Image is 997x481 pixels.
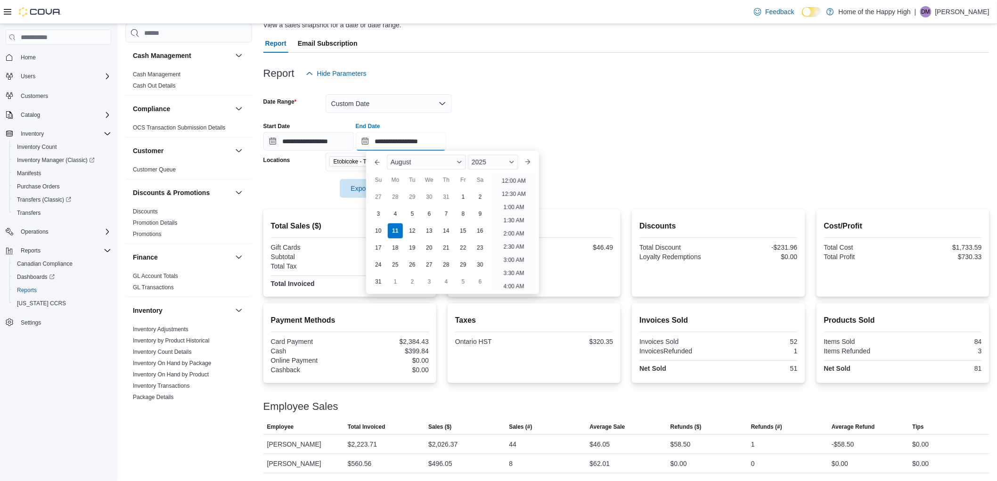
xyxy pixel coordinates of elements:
button: Inventory [2,127,115,140]
label: Locations [263,156,290,164]
div: Customer [125,164,252,179]
div: Tu [405,172,420,188]
div: day-2 [405,274,420,289]
div: day-26 [405,257,420,272]
li: 2:00 AM [500,228,528,239]
span: Transfers [17,209,41,217]
a: [US_STATE] CCRS [13,298,70,309]
span: Inventory Manager (Classic) [13,155,111,166]
div: day-5 [405,206,420,221]
div: Finance [125,270,252,297]
button: Previous Month [370,155,385,170]
div: $399.84 [351,347,429,355]
div: day-28 [439,257,454,272]
li: 12:00 AM [498,175,530,187]
div: day-13 [422,223,437,238]
strong: Total Invoiced [271,280,315,287]
span: Feedback [765,7,794,16]
input: Dark Mode [802,7,822,17]
li: 3:00 AM [500,254,528,266]
button: Customer [233,145,245,156]
div: $0.00 [832,458,848,469]
div: Su [371,172,386,188]
h3: Compliance [133,104,170,114]
span: Purchase Orders [13,181,111,192]
div: $46.05 [590,439,610,450]
li: 12:30 AM [498,188,530,200]
div: $496.05 [428,458,452,469]
a: Inventory by Product Historical [133,337,210,344]
button: Operations [2,225,115,238]
li: 2:30 AM [500,241,528,253]
div: day-1 [388,274,403,289]
img: Cova [19,7,61,16]
span: Email Subscription [298,34,358,53]
li: 4:00 AM [500,281,528,292]
button: Compliance [133,104,231,114]
div: [PERSON_NAME] [263,454,344,473]
button: Transfers [9,206,115,220]
div: Online Payment [271,357,348,364]
div: Discounts & Promotions [125,206,252,244]
a: Home [17,52,40,63]
div: Compliance [125,122,252,137]
div: $0.00 [670,458,687,469]
div: Fr [456,172,471,188]
span: Settings [21,319,41,326]
h2: Payment Methods [271,315,429,326]
p: Home of the Happy High [839,6,911,17]
a: Dashboards [9,270,115,284]
h3: Report [263,68,294,79]
span: Average Sale [590,423,625,431]
div: 3 [905,347,982,355]
div: $62.01 [590,458,610,469]
input: Press the down key to open a popover containing a calendar. [263,132,354,151]
span: Inventory Count Details [133,348,192,356]
h3: Customer [133,146,163,155]
div: 52 [720,338,798,345]
label: End Date [356,122,380,130]
ul: Time [492,173,535,290]
div: $0.00 [351,244,429,251]
button: Inventory [17,128,48,139]
span: Refunds ($) [670,423,702,431]
span: Purchase Orders [17,183,60,190]
div: -$58.50 [832,439,854,450]
div: day-27 [422,257,437,272]
p: | [915,6,916,17]
span: Sales ($) [428,423,451,431]
li: 1:30 AM [500,215,528,226]
span: Inventory On Hand by Package [133,359,212,367]
button: Inventory [133,306,231,315]
button: Users [2,70,115,83]
button: Catalog [17,109,44,121]
span: Reports [13,285,111,296]
div: 44 [509,439,516,450]
span: OCS Transaction Submission Details [133,124,226,131]
h3: Inventory [133,306,163,315]
h3: Cash Management [133,51,191,60]
div: Total Cost [824,244,901,251]
div: day-12 [405,223,420,238]
a: Promotions [133,231,162,237]
a: Purchase Orders [13,181,64,192]
div: Cash Management [125,69,252,95]
div: day-6 [473,274,488,289]
div: 0 [751,458,755,469]
a: Inventory Adjustments [133,326,188,333]
div: 81 [905,365,982,372]
span: Promotions [133,230,162,238]
span: Reports [17,286,37,294]
div: InvoicesRefunded [639,347,717,355]
span: Tips [913,423,924,431]
div: day-21 [439,240,454,255]
div: day-3 [371,206,386,221]
a: Inventory On Hand by Package [133,360,212,367]
div: $560.56 [348,458,372,469]
input: Press the down key to enter a popover containing a calendar. Press the escape key to close the po... [356,132,446,151]
span: Transfers (Classic) [13,194,111,205]
h2: Invoices Sold [639,315,797,326]
div: day-18 [388,240,403,255]
span: Export [345,179,387,198]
